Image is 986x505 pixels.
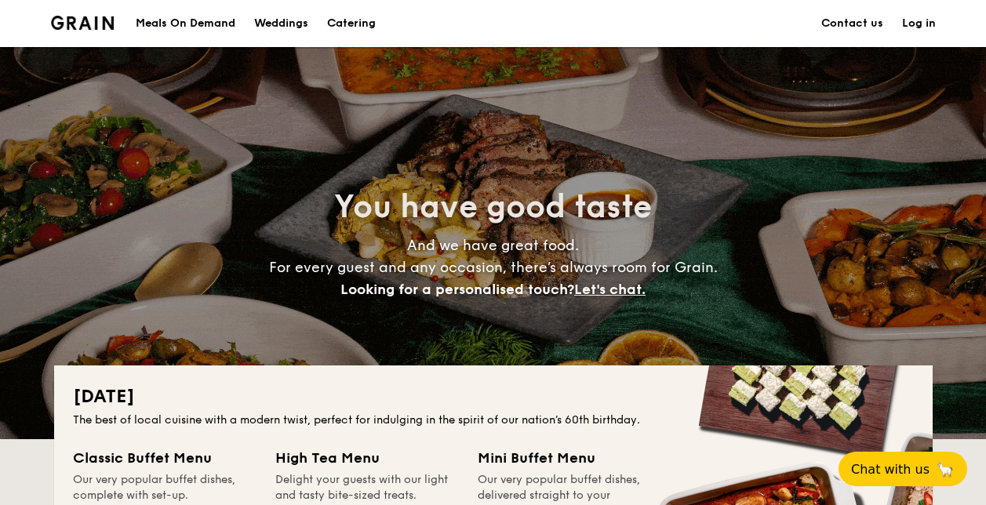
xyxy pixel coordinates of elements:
[936,460,955,478] span: 🦙
[839,452,967,486] button: Chat with us🦙
[478,447,661,469] div: Mini Buffet Menu
[340,281,574,298] span: Looking for a personalised touch?
[51,16,115,30] a: Logotype
[73,447,257,469] div: Classic Buffet Menu
[73,384,914,409] h2: [DATE]
[334,188,652,226] span: You have good taste
[851,462,930,477] span: Chat with us
[275,447,459,469] div: High Tea Menu
[269,237,718,298] span: And we have great food. For every guest and any occasion, there’s always room for Grain.
[51,16,115,30] img: Grain
[574,281,646,298] span: Let's chat.
[73,412,914,428] div: The best of local cuisine with a modern twist, perfect for indulging in the spirit of our nation’...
